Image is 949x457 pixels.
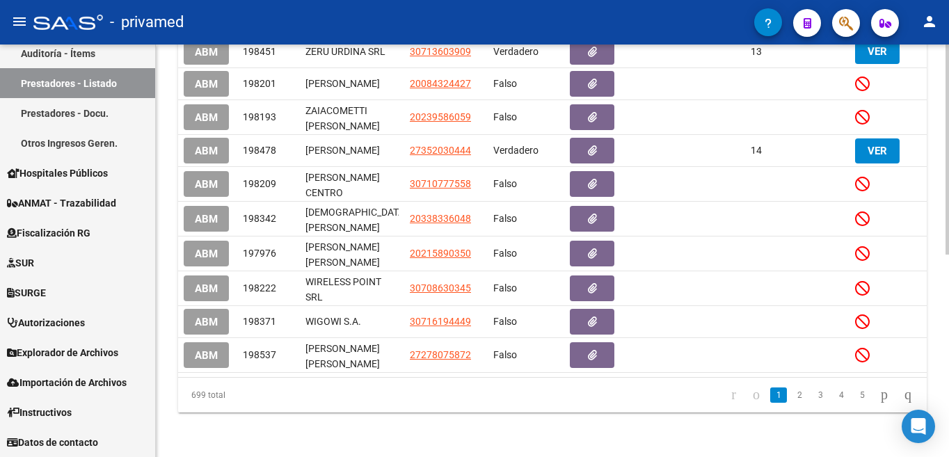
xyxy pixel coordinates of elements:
[410,111,471,122] span: 20239586059
[7,285,46,300] span: SURGE
[768,383,789,407] li: page 1
[195,178,218,191] span: ABM
[7,375,127,390] span: Importación de Archivos
[243,145,276,156] span: 198478
[493,282,517,294] span: Falso
[493,46,539,57] span: Verdadero
[195,248,218,260] span: ABM
[195,282,218,295] span: ABM
[902,410,935,443] div: Open Intercom Messenger
[410,78,471,89] span: 20084324427
[789,383,810,407] li: page 2
[725,387,742,403] a: go to first page
[243,248,276,259] span: 197976
[195,349,218,362] span: ABM
[195,213,218,225] span: ABM
[178,378,326,412] div: 699 total
[243,46,276,57] span: 198451
[305,205,399,234] div: [DEMOGRAPHIC_DATA][PERSON_NAME]
[868,145,887,157] span: VER
[243,349,276,360] span: 198537
[184,138,229,163] button: ABM
[243,178,276,189] span: 198209
[855,138,900,163] button: VER
[791,387,808,403] a: 2
[184,241,229,266] button: ABM
[493,213,517,224] span: Falso
[493,111,517,122] span: Falso
[410,349,471,360] span: 27278075872
[7,195,116,211] span: ANMAT - Trazabilidad
[243,111,276,122] span: 198193
[831,383,852,407] li: page 4
[305,170,399,199] div: [PERSON_NAME] CENTRO DIAGNOSTICO INTEGRAL S.A.
[195,111,218,124] span: ABM
[184,71,229,97] button: ABM
[195,46,218,58] span: ABM
[921,13,938,30] mat-icon: person
[305,341,399,370] div: [PERSON_NAME] [PERSON_NAME]
[410,282,471,294] span: 30708630345
[875,387,894,403] a: go to next page
[898,387,918,403] a: go to last page
[7,225,90,241] span: Fiscalización RG
[195,78,218,90] span: ABM
[833,387,850,403] a: 4
[7,435,98,450] span: Datos de contacto
[770,387,787,403] a: 1
[493,316,517,327] span: Falso
[852,383,872,407] li: page 5
[410,46,471,57] span: 30713603909
[305,103,399,132] div: ZAIACOMETTI [PERSON_NAME]
[493,248,517,259] span: Falso
[195,316,218,328] span: ABM
[184,275,229,301] button: ABM
[410,316,471,327] span: 30716194449
[812,387,829,403] a: 3
[110,7,184,38] span: - privamed
[493,349,517,360] span: Falso
[243,78,276,89] span: 198201
[7,255,34,271] span: SUR
[747,387,766,403] a: go to previous page
[195,145,218,157] span: ABM
[493,145,539,156] span: Verdadero
[305,44,399,60] div: ZERU URDINA SRL
[11,13,28,30] mat-icon: menu
[184,39,229,65] button: ABM
[305,76,399,92] div: [PERSON_NAME]
[410,213,471,224] span: 20338336048
[184,206,229,232] button: ABM
[184,104,229,130] button: ABM
[410,178,471,189] span: 30710777558
[493,178,517,189] span: Falso
[868,45,887,58] span: VER
[7,405,72,420] span: Instructivos
[305,314,399,330] div: WIGOWI S.A.
[493,78,517,89] span: Falso
[410,145,471,156] span: 27352030444
[305,239,399,268] div: [PERSON_NAME] [PERSON_NAME]
[243,316,276,327] span: 198371
[751,145,762,156] span: 14
[243,282,276,294] span: 198222
[184,171,229,197] button: ABM
[410,248,471,259] span: 20215890350
[184,342,229,368] button: ABM
[7,315,85,330] span: Autorizaciones
[855,39,900,64] button: VER
[810,383,831,407] li: page 3
[751,46,762,57] span: 13
[305,274,399,303] div: WIRELESS POINT SRL
[243,213,276,224] span: 198342
[854,387,870,403] a: 5
[184,309,229,335] button: ABM
[7,345,118,360] span: Explorador de Archivos
[305,143,399,159] div: [PERSON_NAME]
[7,166,108,181] span: Hospitales Públicos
